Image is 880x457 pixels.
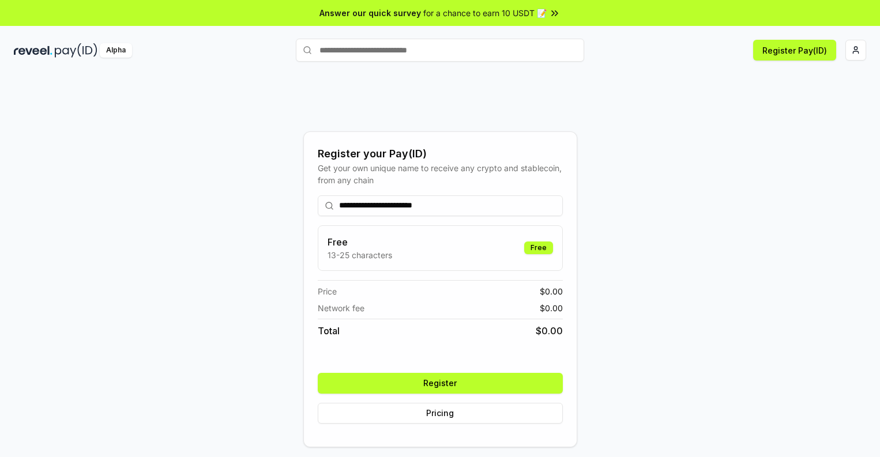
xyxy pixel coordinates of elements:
[318,285,337,297] span: Price
[318,373,563,394] button: Register
[753,40,836,61] button: Register Pay(ID)
[318,146,563,162] div: Register your Pay(ID)
[536,324,563,338] span: $ 0.00
[540,302,563,314] span: $ 0.00
[318,324,340,338] span: Total
[100,43,132,58] div: Alpha
[328,235,392,249] h3: Free
[318,302,364,314] span: Network fee
[423,7,547,19] span: for a chance to earn 10 USDT 📝
[328,249,392,261] p: 13-25 characters
[540,285,563,297] span: $ 0.00
[318,162,563,186] div: Get your own unique name to receive any crypto and stablecoin, from any chain
[524,241,553,254] div: Free
[55,43,97,58] img: pay_id
[319,7,421,19] span: Answer our quick survey
[318,403,563,424] button: Pricing
[14,43,52,58] img: reveel_dark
